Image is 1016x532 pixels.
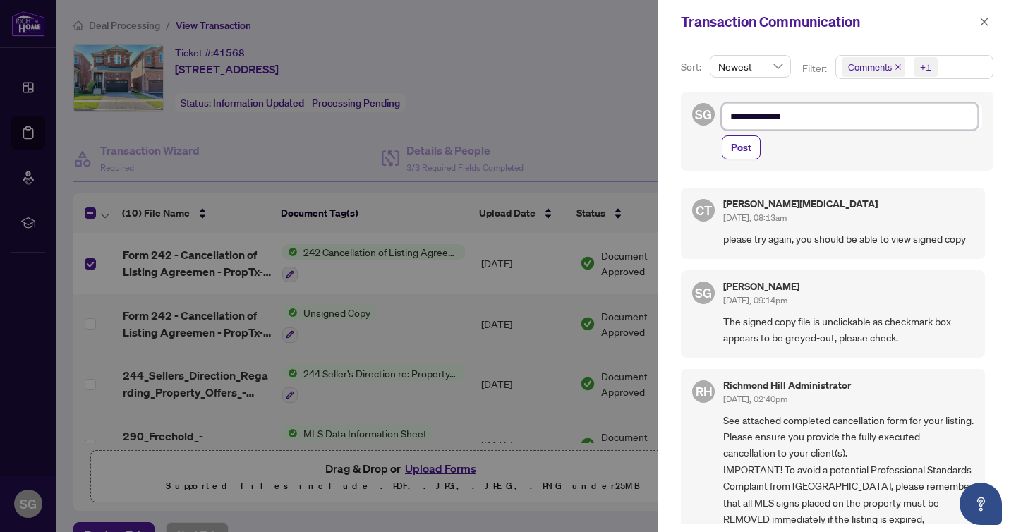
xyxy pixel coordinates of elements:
span: close [979,17,989,27]
h5: [PERSON_NAME] [723,282,799,291]
span: Newest [718,56,782,77]
div: +1 [920,60,931,74]
span: SG [695,283,712,303]
h5: Richmond Hill Administrator [723,380,851,390]
p: Sort: [681,59,704,75]
div: Transaction Communication [681,11,975,32]
span: SG [695,104,712,124]
button: Open asap [960,483,1002,525]
span: Post [731,136,751,159]
p: Filter: [802,61,829,76]
span: [DATE], 09:14pm [723,295,787,306]
button: Post [722,135,761,159]
span: [DATE], 02:40pm [723,394,787,404]
span: The signed copy file is unclickable as checkmark box appears to be greyed-out, please check. [723,313,974,346]
span: Comments [848,60,892,74]
span: [DATE], 08:13am [723,212,787,223]
span: CT [696,200,712,220]
span: RH [695,382,712,401]
h5: [PERSON_NAME][MEDICAL_DATA] [723,199,878,209]
span: close [895,64,902,71]
span: Comments [842,57,905,77]
span: please try again, you should be able to view signed copy [723,231,974,247]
